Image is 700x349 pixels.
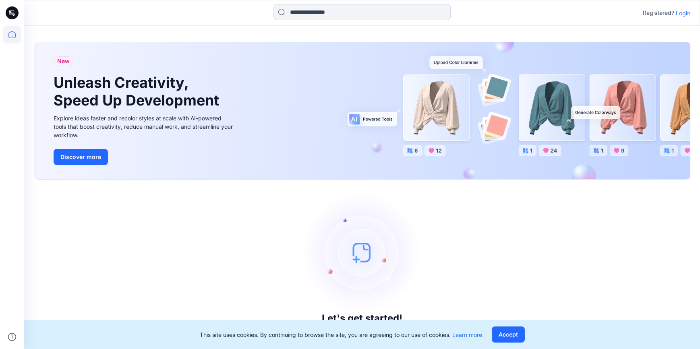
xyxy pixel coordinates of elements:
h3: Let's get started! [322,313,402,324]
button: Discover more [54,149,108,165]
h1: Unleash Creativity, Speed Up Development [54,74,223,109]
div: Explore ideas faster and recolor styles at scale with AI-powered tools that boost creativity, red... [54,114,235,139]
span: New [57,56,70,66]
a: Discover more [54,149,235,165]
button: Accept [492,326,525,343]
p: This site uses cookies. By continuing to browse the site, you are agreeing to our use of cookies. [200,330,482,339]
p: Login [676,9,690,17]
img: empty-state-image.svg [302,192,422,313]
a: Learn more [452,331,482,338]
p: Registered? [643,8,674,18]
